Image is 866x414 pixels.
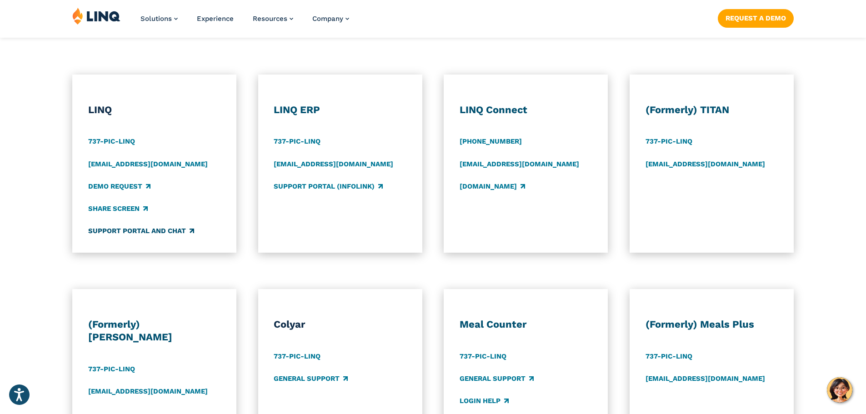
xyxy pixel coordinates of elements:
[140,15,172,23] span: Solutions
[88,181,150,191] a: Demo Request
[460,374,534,384] a: General Support
[646,104,778,116] h3: (Formerly) TITAN
[646,374,765,384] a: [EMAIL_ADDRESS][DOMAIN_NAME]
[274,104,406,116] h3: LINQ ERP
[274,159,393,169] a: [EMAIL_ADDRESS][DOMAIN_NAME]
[646,351,692,361] a: 737-PIC-LINQ
[274,137,320,147] a: 737-PIC-LINQ
[88,104,221,116] h3: LINQ
[140,7,349,37] nav: Primary Navigation
[312,15,343,23] span: Company
[88,364,135,374] a: 737-PIC-LINQ
[718,9,794,27] a: Request a Demo
[88,226,194,236] a: Support Portal and Chat
[253,15,287,23] span: Resources
[646,318,778,331] h3: (Formerly) Meals Plus
[718,7,794,27] nav: Button Navigation
[274,374,348,384] a: General Support
[88,137,135,147] a: 737-PIC-LINQ
[274,318,406,331] h3: Colyar
[646,137,692,147] a: 737-PIC-LINQ
[827,377,852,403] button: Hello, have a question? Let’s chat.
[88,204,148,214] a: Share Screen
[274,351,320,361] a: 737-PIC-LINQ
[460,137,522,147] a: [PHONE_NUMBER]
[460,159,579,169] a: [EMAIL_ADDRESS][DOMAIN_NAME]
[88,318,221,344] h3: (Formerly) [PERSON_NAME]
[460,318,592,331] h3: Meal Counter
[460,351,506,361] a: 737-PIC-LINQ
[88,386,208,396] a: [EMAIL_ADDRESS][DOMAIN_NAME]
[460,181,525,191] a: [DOMAIN_NAME]
[197,15,234,23] a: Experience
[460,104,592,116] h3: LINQ Connect
[274,181,383,191] a: Support Portal (Infolink)
[72,7,120,25] img: LINQ | K‑12 Software
[88,159,208,169] a: [EMAIL_ADDRESS][DOMAIN_NAME]
[140,15,178,23] a: Solutions
[312,15,349,23] a: Company
[460,396,509,406] a: Login Help
[646,159,765,169] a: [EMAIL_ADDRESS][DOMAIN_NAME]
[253,15,293,23] a: Resources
